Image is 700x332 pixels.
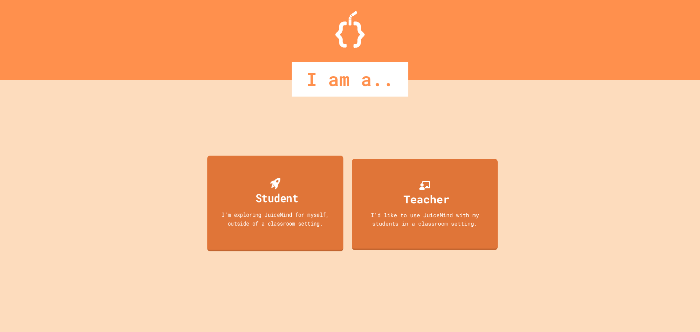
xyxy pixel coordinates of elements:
[335,11,365,48] img: Logo.svg
[256,189,299,206] div: Student
[214,210,337,227] div: I'm exploring JuiceMind for myself, outside of a classroom setting.
[359,211,490,227] div: I'd like to use JuiceMind with my students in a classroom setting.
[292,62,408,97] div: I am a..
[404,191,450,207] div: Teacher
